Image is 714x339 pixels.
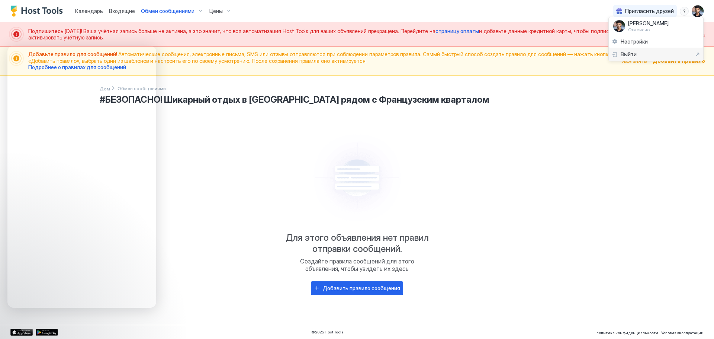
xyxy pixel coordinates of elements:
[621,38,648,45] font: Настройки
[7,314,25,332] iframe: Интерком-чат в режиме реального времени
[628,27,650,32] font: Отменено
[7,46,156,308] iframe: Интерком-чат в режиме реального времени
[628,20,669,26] font: [PERSON_NAME]
[621,51,637,57] font: Выйти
